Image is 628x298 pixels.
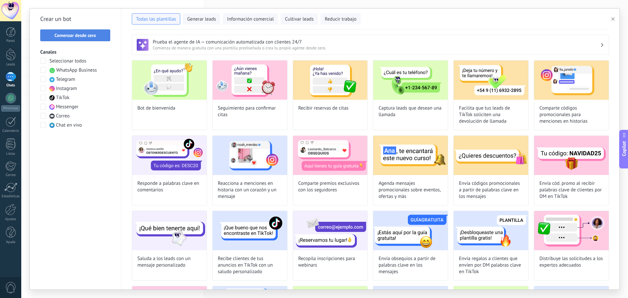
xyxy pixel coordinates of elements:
span: Saluda a los leads con un mensaje personalizado [137,255,201,269]
button: Generar leads [183,13,220,25]
h2: Crear un bot [40,14,111,24]
span: Correo [56,113,70,119]
span: WhatsApp Business [56,67,97,74]
span: Generar leads [187,16,216,23]
button: Información comercial [223,13,278,25]
button: Comenzar desde cero [40,29,110,41]
button: Reducir trabajo [321,13,361,25]
div: Chats [1,83,20,88]
span: Telegram [56,76,75,83]
span: Responde a palabras clave en comentarios [137,180,201,193]
span: Captura leads que desean una llamada [378,105,443,118]
span: Seguimiento para confirmar citas [218,105,282,118]
div: Correo [1,173,20,177]
span: Instagram [56,85,77,92]
span: Reacciona a menciones en historia con un corazón y un mensaje [218,180,282,200]
div: Estadísticas [1,194,20,199]
span: Recibir reservas de citas [298,105,349,112]
span: Información comercial [227,16,274,23]
img: Envía códigos promocionales a partir de palabras clave en los mensajes [454,136,528,175]
button: Cultivar leads [281,13,318,25]
img: Captura leads que desean una llamada [373,61,448,100]
span: Copilot [621,141,627,156]
span: Messenger [56,104,78,110]
span: Chat en vivo [56,122,82,129]
span: Comparte códigos promocionales para menciones en historias [539,105,603,125]
span: Cultivar leads [285,16,313,23]
div: Panel [1,39,20,43]
h3: Prueba el agente de IA — comunicación automatizada con clientes 24/7 [153,39,600,45]
img: Seguimiento para confirmar citas [213,61,287,100]
span: Distribuye las solicitudes a los expertos adecuados [539,255,603,269]
button: Todas las plantillas [132,13,180,25]
img: Recibir reservas de citas [293,61,368,100]
img: Reacciona a menciones en historia con un corazón y un mensaje [213,136,287,175]
img: Saluda a los leads con un mensaje personalizado [132,211,207,250]
span: Comienza de manera gratuita con una plantilla prediseñada o crea tu propio agente desde cero. [153,45,600,51]
img: Envía obsequios a partir de palabras clave en los mensajes [373,211,448,250]
span: Reducir trabajo [325,16,357,23]
img: Envía cód. promo al recibir palabras clave de clientes por DM en TikTok [534,136,609,175]
div: Leads [1,62,20,67]
img: Comparte códigos promocionales para menciones en historias [534,61,609,100]
img: Agenda mensajes promocionales sobre eventos, ofertas y más [373,136,448,175]
img: Distribuye las solicitudes a los expertos adecuados [534,211,609,250]
span: Comenzar desde cero [55,33,96,38]
span: Agenda mensajes promocionales sobre eventos, ofertas y más [378,180,443,200]
img: Recibe clientes de tus anuncios en TikTok con un saludo personalizado [213,211,287,250]
img: Recopila inscripciones para webinars [293,211,368,250]
img: Comparte premios exclusivos con los seguidores [293,136,368,175]
img: Responde a palabras clave en comentarios [132,136,207,175]
div: WhatsApp [1,105,20,112]
span: Envía regalos a clientes que envíen por DM palabras clave en TikTok [459,255,523,275]
div: Calendario [1,129,20,133]
img: Bot de bienvenida [132,61,207,100]
span: Facilita que tus leads de TikTok soliciten una devolución de llamada [459,105,523,125]
span: TikTok [56,95,69,101]
span: Todas las plantillas [136,16,176,23]
img: Envía regalos a clientes que envíen por DM palabras clave en TikTok [454,211,528,250]
span: Comparte premios exclusivos con los seguidores [298,180,362,193]
div: Listas [1,152,20,156]
span: Envía obsequios a partir de palabras clave en los mensajes [378,255,443,275]
span: Bot de bienvenida [137,105,175,112]
span: Recopila inscripciones para webinars [298,255,362,269]
span: Envía cód. promo al recibir palabras clave de clientes por DM en TikTok [539,180,603,200]
span: Seleccionar todos [49,58,86,64]
div: Ajustes [1,217,20,221]
img: Facilita que tus leads de TikTok soliciten una devolución de llamada [454,61,528,100]
div: Ayuda [1,240,20,244]
h3: Canales [40,49,111,55]
span: Envía códigos promocionales a partir de palabras clave en los mensajes [459,180,523,200]
span: Recibe clientes de tus anuncios en TikTok con un saludo personalizado [218,255,282,275]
